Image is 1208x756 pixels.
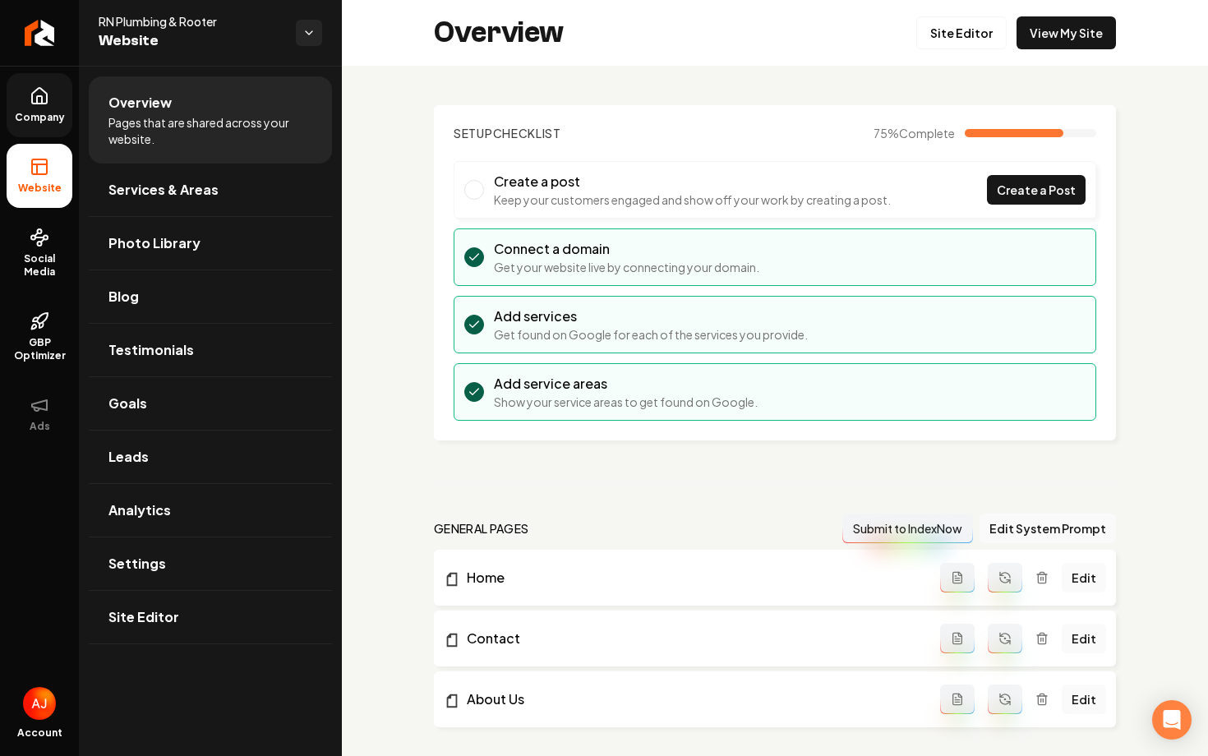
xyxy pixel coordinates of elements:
a: Contact [444,629,940,648]
a: Company [7,73,72,137]
h2: Overview [434,16,564,49]
a: Testimonials [89,324,332,376]
a: Blog [89,270,332,323]
h3: Create a post [494,172,891,191]
img: Austin Jellison [23,687,56,720]
span: Blog [108,287,139,307]
span: Website [12,182,68,195]
span: Services & Areas [108,180,219,200]
p: Get found on Google for each of the services you provide. [494,326,808,343]
button: Add admin page prompt [940,563,975,592]
span: Settings [108,554,166,574]
span: GBP Optimizer [7,336,72,362]
span: Ads [23,420,57,433]
span: Pages that are shared across your website. [108,114,312,147]
span: Site Editor [108,607,179,627]
div: Open Intercom Messenger [1152,700,1192,740]
a: Create a Post [987,175,1086,205]
p: Show your service areas to get found on Google. [494,394,758,410]
a: View My Site [1017,16,1116,49]
h3: Add service areas [494,374,758,394]
span: Setup [454,126,493,141]
span: Leads [108,447,149,467]
span: Goals [108,394,147,413]
a: Services & Areas [89,164,332,216]
a: Analytics [89,484,332,537]
button: Add admin page prompt [940,685,975,714]
span: Social Media [7,252,72,279]
span: Photo Library [108,233,201,253]
a: Edit [1062,563,1106,592]
h3: Connect a domain [494,239,759,259]
span: RN Plumbing & Rooter [99,13,283,30]
button: Edit System Prompt [980,514,1116,543]
a: Edit [1062,685,1106,714]
a: About Us [444,689,940,709]
a: GBP Optimizer [7,298,72,376]
a: Settings [89,537,332,590]
span: Analytics [108,500,171,520]
span: Create a Post [997,182,1076,199]
img: Rebolt Logo [25,20,55,46]
p: Keep your customers engaged and show off your work by creating a post. [494,191,891,208]
a: Leads [89,431,332,483]
p: Get your website live by connecting your domain. [494,259,759,275]
span: Testimonials [108,340,194,360]
button: Submit to IndexNow [842,514,973,543]
h2: general pages [434,520,529,537]
span: Account [17,726,62,740]
span: Company [8,111,71,124]
span: 75 % [874,125,955,141]
a: Goals [89,377,332,430]
a: Site Editor [89,591,332,643]
span: Website [99,30,283,53]
a: Home [444,568,940,588]
span: Overview [108,93,172,113]
h2: Checklist [454,125,561,141]
h3: Add services [494,307,808,326]
a: Site Editor [916,16,1007,49]
span: Complete [899,126,955,141]
a: Edit [1062,624,1106,653]
button: Open user button [23,687,56,720]
button: Add admin page prompt [940,624,975,653]
a: Photo Library [89,217,332,270]
button: Ads [7,382,72,446]
a: Social Media [7,214,72,292]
